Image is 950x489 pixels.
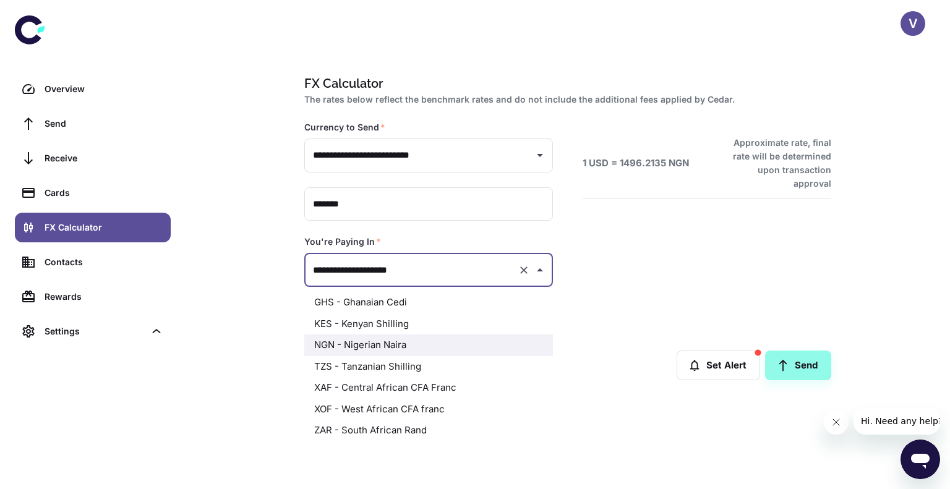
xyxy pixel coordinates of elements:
div: Cards [45,186,163,200]
li: NGN - Nigerian Naira [304,334,553,356]
h6: 1 USD = 1496.2135 NGN [583,156,689,171]
button: Close [531,262,549,279]
div: Rewards [45,290,163,304]
div: Settings [45,325,145,338]
li: TZS - Tanzanian Shilling [304,356,553,378]
h1: FX Calculator [304,74,826,93]
div: Receive [45,151,163,165]
label: Currency to Send [304,121,385,134]
span: Hi. Need any help? [7,9,89,19]
button: Clear [515,262,533,279]
li: XAF - Central African CFA Franc [304,377,553,399]
h6: Approximate rate, final rate will be determined upon transaction approval [719,136,831,190]
a: Receive [15,143,171,173]
a: Rewards [15,282,171,312]
a: FX Calculator [15,213,171,242]
a: Overview [15,74,171,104]
iframe: Message from company [854,407,940,435]
li: GHS - Ghanaian Cedi [304,292,553,313]
iframe: Button to launch messaging window [901,440,940,479]
div: Overview [45,82,163,96]
div: Contacts [45,255,163,269]
li: KES - Kenyan Shilling [304,313,553,335]
li: XOF - West African CFA franc [304,399,553,420]
a: Send [765,351,831,380]
li: ZAR - South African Rand [304,420,553,441]
label: You're Paying In [304,236,381,248]
a: Send [15,109,171,138]
button: V [901,11,925,36]
button: Set Alert [677,351,760,380]
div: Send [45,117,163,130]
a: Contacts [15,247,171,277]
a: Cards [15,178,171,208]
iframe: Close message [824,410,849,435]
button: Open [531,147,549,164]
div: FX Calculator [45,221,163,234]
div: Settings [15,317,171,346]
